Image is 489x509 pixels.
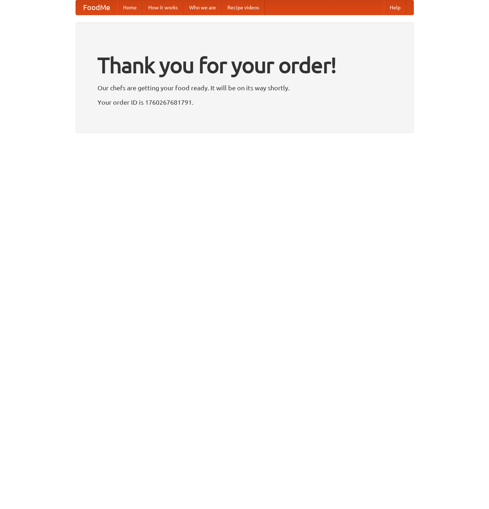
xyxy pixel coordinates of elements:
a: Who we are [184,0,222,15]
p: Your order ID is 1760267681791. [98,97,392,108]
a: Help [384,0,406,15]
h1: Thank you for your order! [98,48,392,82]
a: Home [117,0,142,15]
a: How it works [142,0,184,15]
a: FoodMe [76,0,117,15]
p: Our chefs are getting your food ready. It will be on its way shortly. [98,82,392,93]
a: Recipe videos [222,0,265,15]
